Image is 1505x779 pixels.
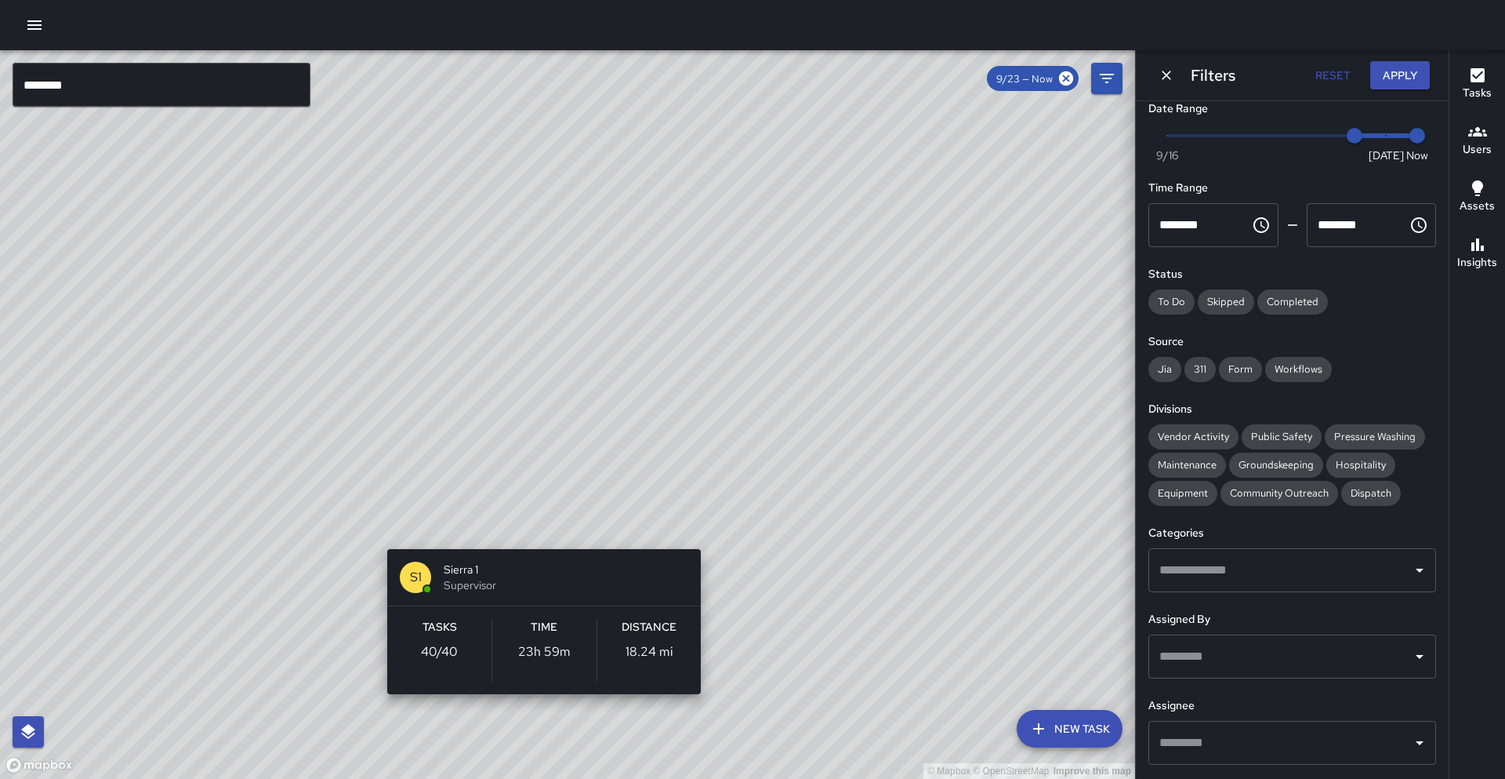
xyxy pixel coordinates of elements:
h6: Assets [1460,198,1495,215]
div: Skipped [1198,289,1254,315]
p: S1 [410,568,422,587]
span: Sierra 1 [444,562,688,577]
div: Dispatch [1341,481,1401,506]
h6: Time [531,619,557,636]
div: Groundskeeping [1229,453,1323,478]
span: Equipment [1148,486,1217,500]
span: Jia [1148,362,1181,376]
button: Filters [1091,63,1122,94]
h6: Source [1148,333,1436,351]
button: Tasks [1449,56,1505,113]
span: Community Outreach [1220,486,1338,500]
span: Maintenance [1148,458,1226,471]
button: Assets [1449,169,1505,226]
span: Dispatch [1341,486,1401,500]
h6: Divisions [1148,401,1436,418]
button: Choose time, selected time is 11:59 PM [1403,209,1434,241]
h6: Categories [1148,525,1436,542]
div: 311 [1184,357,1216,382]
span: Form [1219,362,1262,376]
span: 9/16 [1156,147,1178,163]
button: Reset [1307,61,1358,90]
p: 40 / 40 [421,642,458,661]
div: Equipment [1148,481,1217,506]
span: 311 [1184,362,1216,376]
div: Form [1219,357,1262,382]
button: Apply [1370,61,1430,90]
h6: Tasks [422,619,457,636]
div: Maintenance [1148,453,1226,478]
div: Completed [1257,289,1328,315]
button: S1Sierra 1SupervisorTasks40/40Time23h 59mDistance18.24 mi [387,549,701,694]
h6: Date Range [1148,100,1436,118]
h6: Assignee [1148,697,1436,715]
h6: Status [1148,266,1436,283]
button: Insights [1449,226,1505,282]
span: Now [1406,147,1428,163]
h6: Users [1463,141,1492,158]
button: Open [1409,732,1431,754]
span: Workflows [1265,362,1332,376]
span: Supervisor [444,577,688,593]
div: Hospitality [1326,453,1395,478]
p: 18.24 mi [626,642,673,661]
div: Community Outreach [1220,481,1338,506]
h6: Time Range [1148,180,1436,197]
span: To Do [1148,295,1195,308]
span: Completed [1257,295,1328,308]
span: Public Safety [1242,430,1322,443]
div: Vendor Activity [1148,424,1238,450]
h6: Assigned By [1148,611,1436,628]
span: [DATE] [1369,147,1404,163]
span: 9/23 — Now [987,72,1062,86]
h6: Filters [1191,63,1235,88]
button: New Task [1017,710,1122,748]
span: Groundskeeping [1229,458,1323,471]
button: Open [1409,646,1431,668]
div: 9/23 — Now [987,66,1079,91]
button: Dismiss [1155,64,1178,87]
div: Jia [1148,357,1181,382]
span: Vendor Activity [1148,430,1238,443]
div: Workflows [1265,357,1332,382]
h6: Insights [1457,254,1497,271]
h6: Distance [622,619,676,636]
div: Pressure Washing [1325,424,1425,450]
span: Pressure Washing [1325,430,1425,443]
div: Public Safety [1242,424,1322,450]
div: To Do [1148,289,1195,315]
span: Hospitality [1326,458,1395,471]
button: Choose time, selected time is 12:00 AM [1246,209,1277,241]
span: Skipped [1198,295,1254,308]
h6: Tasks [1463,85,1492,102]
button: Open [1409,559,1431,581]
button: Users [1449,113,1505,169]
p: 23h 59m [518,642,571,661]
